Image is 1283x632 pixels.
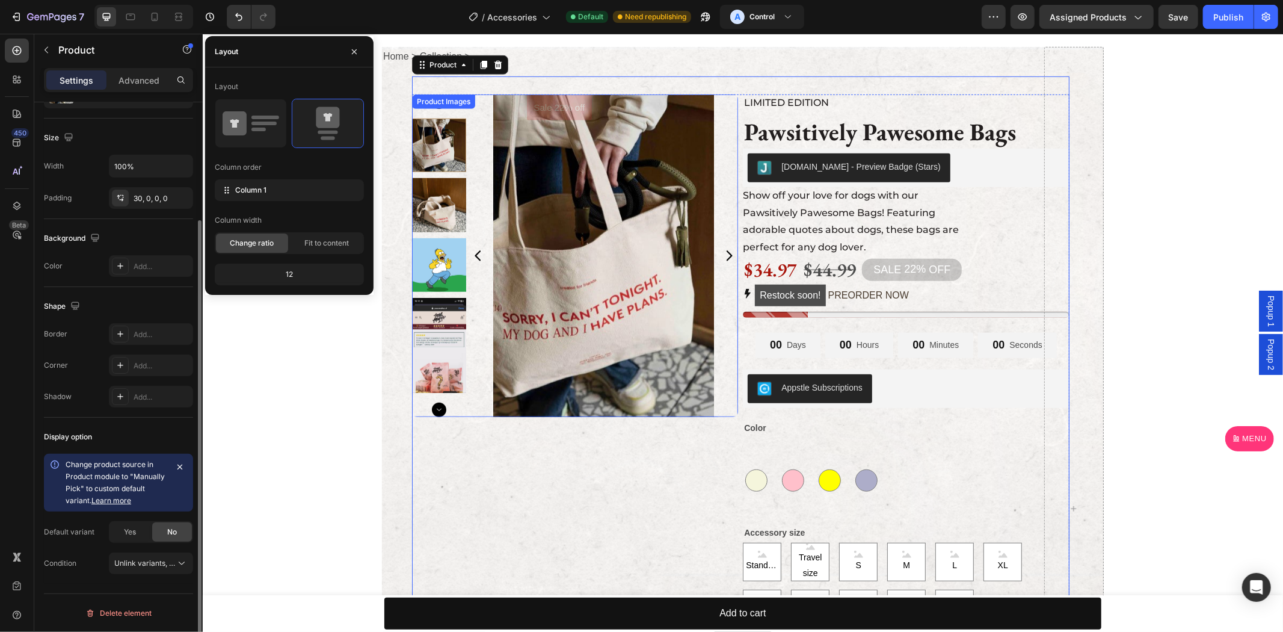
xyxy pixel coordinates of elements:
p: Show off your love for dogs with our Pawsitively Pawesome Bags! Featuring adorable quotes about d... [540,156,756,219]
div: Layout [215,46,238,57]
input: Auto [109,155,192,177]
img: Judgeme.png [555,127,569,141]
a: Learn more [91,496,131,505]
a: Menu [1023,392,1071,418]
p: A [734,11,740,23]
div: 30, 0, 0, 0 [134,193,190,204]
legend: Accessory size [540,491,603,508]
div: 00 [567,305,579,318]
div: Beta [9,220,29,230]
div: Size [44,130,76,146]
div: 12 [217,266,362,283]
button: Add to cart [182,564,899,596]
p: PREORDER NOW [552,250,706,274]
button: Judge.me - Preview Badge (Stars) [545,120,748,149]
button: Unlink variants, quantity <br> between same products [109,553,193,574]
div: Corner [44,360,68,371]
p: LIMITED EDITION [541,62,865,76]
div: Column order [215,162,262,173]
span: Change product source in Product module to "Manually Pick" to custom default variant. [66,460,165,505]
div: Delete element [85,606,152,621]
div: Product [224,26,256,37]
button: AControl [720,5,804,29]
p: Hours [654,304,676,319]
p: Home > Collection > [180,14,835,32]
span: Popup 2 [1062,305,1074,336]
p: Settings [60,74,93,87]
span: Yes [124,527,136,538]
div: Display option [44,432,92,442]
div: OFF [724,228,749,245]
div: Add to cart [517,571,563,589]
div: Width [44,161,64,172]
pre: Sale 22% off [324,61,390,87]
span: Default [578,11,603,22]
div: Color [44,261,63,271]
div: 00 [710,305,722,318]
p: Product [58,43,161,57]
p: Days [584,304,603,319]
div: Default variant [44,527,94,538]
div: Padding [44,193,72,203]
div: $34.97 [540,223,595,250]
img: AppstleSubscriptions.png [555,348,569,362]
p: Minutes [727,304,756,319]
h1: Pawsitively Pawesome Bags [540,81,866,115]
div: Layout [215,81,238,92]
div: Open Intercom Messenger [1242,573,1271,602]
div: Shadow [44,391,72,402]
span: Change ratio [230,238,274,249]
span: Standard [541,524,578,539]
mark: Restock soon! [552,251,623,273]
button: 7 [5,5,90,29]
div: 00 [637,305,649,318]
div: Add... [134,361,190,371]
span: XL [793,524,808,539]
div: SALE [669,228,700,245]
div: Add... [134,329,190,340]
button: Appstle Subscriptions [545,341,669,370]
div: 00 [790,305,802,318]
span: M [698,524,710,539]
span: No [167,527,177,538]
iframe: To enrich screen reader interactions, please activate Accessibility in Grammarly extension settings [203,34,1283,632]
button: Carousel Next Arrow [519,215,534,229]
button: Save [1158,5,1198,29]
div: 450 [11,128,29,138]
div: Publish [1213,11,1243,23]
button: Carousel Next Arrow [229,369,244,383]
span: Accessories [487,11,537,23]
p: Menu [1039,400,1064,410]
span: Popup 1 [1062,262,1074,293]
span: / [482,11,485,23]
span: L [747,524,757,539]
span: Assigned Products [1050,11,1127,23]
div: Condition [44,558,76,569]
button: Assigned Products [1039,5,1154,29]
p: 7 [79,10,84,24]
div: Product Images [212,63,270,73]
span: Fit to content [304,238,349,249]
div: Column width [215,215,262,226]
div: Add... [134,261,190,272]
span: S [651,524,661,539]
div: Background [44,231,102,247]
button: Carousel Back Arrow [268,215,283,229]
div: Undo/Redo [227,5,275,29]
div: [DOMAIN_NAME] - Preview Badge (Stars) [579,127,738,140]
span: Column 1 [235,185,266,196]
span: Unlink variants, quantity <br> between same products [114,559,299,568]
div: Border [44,329,67,339]
span: Need republishing [625,11,686,22]
div: Add... [134,392,190,403]
button: Publish [1203,5,1254,29]
div: Shape [44,299,82,315]
div: 22% [700,228,724,244]
div: Appstle Subscriptions [579,348,660,361]
h3: Control [749,11,775,23]
button: Delete element [44,604,193,623]
div: $44.99 [600,223,654,250]
p: Seconds [807,304,839,319]
p: Advanced [118,74,159,87]
span: Travel size [589,516,626,547]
